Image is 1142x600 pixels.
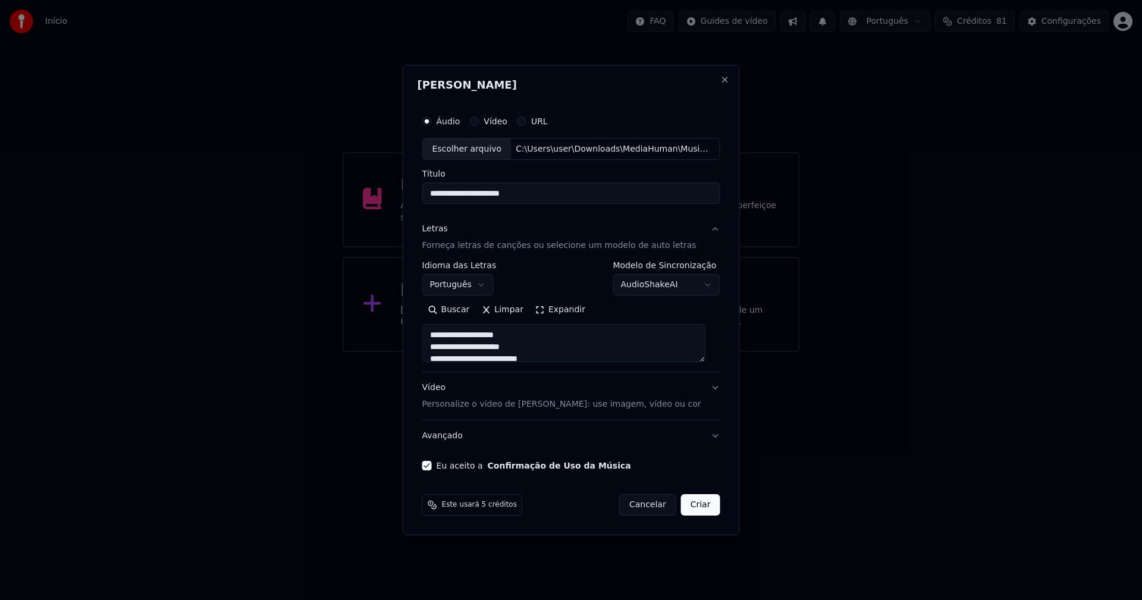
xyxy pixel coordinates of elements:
[511,143,713,155] div: C:\Users\user\Downloads\MediaHuman\Music\[PERSON_NAME].mp3
[531,117,548,125] label: URL
[613,262,720,270] label: Modelo de Sincronização
[437,117,460,125] label: Áudio
[475,301,529,320] button: Limpar
[418,80,725,90] h2: [PERSON_NAME]
[422,240,697,252] p: Forneça letras de canções ou selecione um modelo de auto letras
[422,398,701,410] p: Personalize o vídeo de [PERSON_NAME]: use imagem, vídeo ou cor
[422,420,720,451] button: Avançado
[529,301,591,320] button: Expandir
[437,461,631,470] label: Eu aceito a
[423,139,512,160] div: Escolher arquivo
[619,494,676,516] button: Cancelar
[422,301,476,320] button: Buscar
[442,500,517,510] span: Este usará 5 créditos
[422,262,720,372] div: LetrasForneça letras de canções ou selecione um modelo de auto letras
[681,494,720,516] button: Criar
[484,117,507,125] label: Vídeo
[422,373,720,420] button: VídeoPersonalize o vídeo de [PERSON_NAME]: use imagem, vídeo ou cor
[422,224,448,235] div: Letras
[422,262,497,270] label: Idioma das Letras
[422,382,701,411] div: Vídeo
[488,461,631,470] button: Eu aceito a
[422,170,720,178] label: Título
[422,214,720,262] button: LetrasForneça letras de canções ou selecione um modelo de auto letras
